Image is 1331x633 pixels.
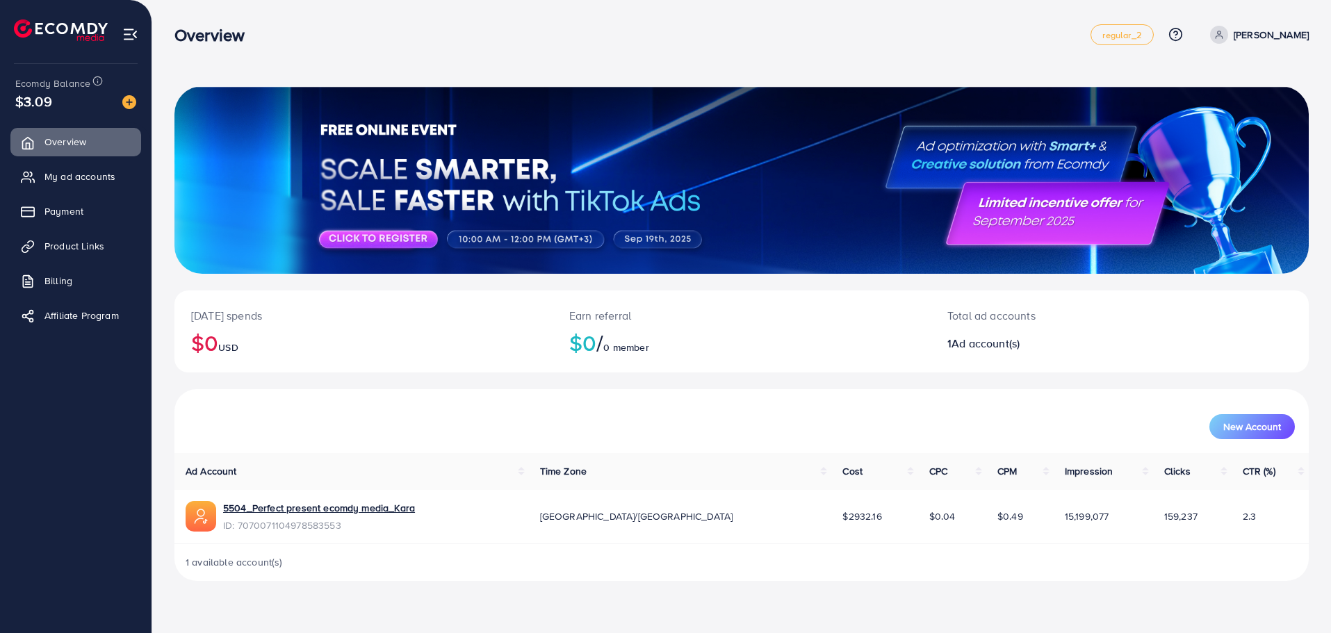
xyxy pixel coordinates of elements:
span: $3.09 [15,91,52,111]
h2: 1 [947,337,1198,350]
span: $2932.16 [842,509,881,523]
span: Clicks [1164,464,1191,478]
span: Ecomdy Balance [15,76,90,90]
p: Earn referral [569,307,914,324]
a: 5504_Perfect present ecomdy media_Kara [223,501,415,515]
span: Impression [1065,464,1113,478]
p: Total ad accounts [947,307,1198,324]
h2: $0 [569,329,914,356]
span: 2.3 [1243,509,1256,523]
span: Time Zone [540,464,587,478]
p: [PERSON_NAME] [1234,26,1309,43]
span: $0.04 [929,509,956,523]
span: Payment [44,204,83,218]
span: My ad accounts [44,170,115,183]
h3: Overview [174,25,256,45]
img: menu [122,26,138,42]
a: Overview [10,128,141,156]
img: logo [14,19,108,41]
span: Overview [44,135,86,149]
a: [PERSON_NAME] [1205,26,1309,44]
img: ic-ads-acc.e4c84228.svg [186,501,216,532]
span: CTR (%) [1243,464,1275,478]
a: regular_2 [1091,24,1153,45]
iframe: Chat [1272,570,1321,623]
span: CPM [997,464,1017,478]
span: regular_2 [1102,31,1141,40]
span: Billing [44,274,72,288]
span: 15,199,077 [1065,509,1109,523]
span: Ad Account [186,464,237,478]
h2: $0 [191,329,536,356]
a: My ad accounts [10,163,141,190]
span: New Account [1223,422,1281,431]
p: [DATE] spends [191,307,536,324]
span: Ad account(s) [952,336,1020,351]
span: CPC [929,464,947,478]
span: Product Links [44,239,104,253]
span: 1 available account(s) [186,555,283,569]
span: / [596,327,603,359]
span: [GEOGRAPHIC_DATA]/[GEOGRAPHIC_DATA] [540,509,733,523]
span: USD [218,340,238,354]
span: Affiliate Program [44,309,119,322]
span: 0 member [603,340,648,354]
a: Billing [10,267,141,295]
span: 159,237 [1164,509,1198,523]
span: Cost [842,464,863,478]
a: Payment [10,197,141,225]
a: Product Links [10,232,141,260]
span: ID: 7070071104978583553 [223,518,415,532]
button: New Account [1209,414,1295,439]
span: $0.49 [997,509,1023,523]
a: Affiliate Program [10,302,141,329]
img: image [122,95,136,109]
